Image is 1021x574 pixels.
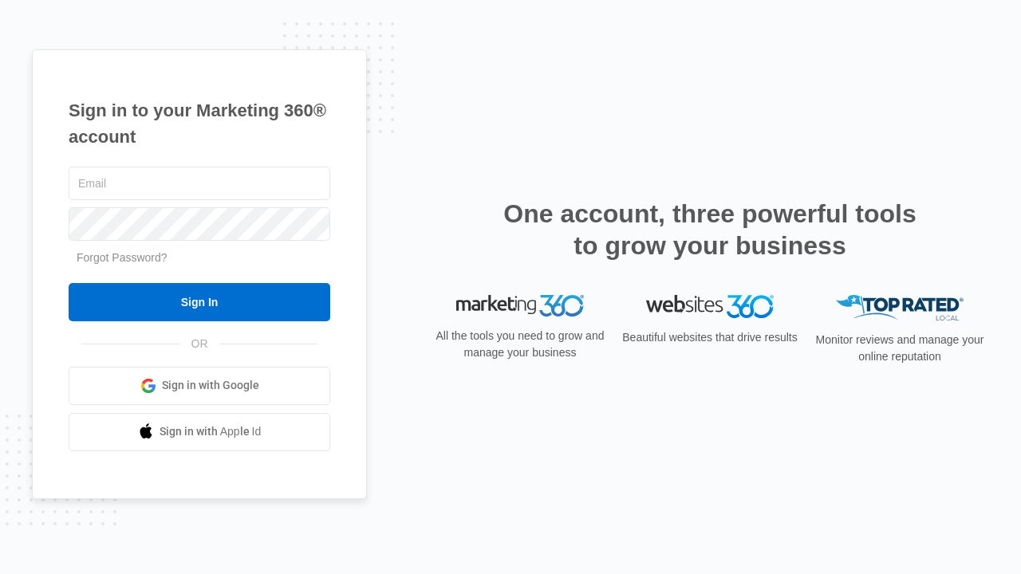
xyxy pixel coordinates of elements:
[69,167,330,200] input: Email
[456,295,584,317] img: Marketing 360
[69,97,330,150] h1: Sign in to your Marketing 360® account
[77,251,168,264] a: Forgot Password?
[836,295,964,321] img: Top Rated Local
[69,367,330,405] a: Sign in with Google
[646,295,774,318] img: Websites 360
[431,328,609,361] p: All the tools you need to grow and manage your business
[162,377,259,394] span: Sign in with Google
[160,423,262,440] span: Sign in with Apple Id
[180,336,219,352] span: OR
[499,198,921,261] h2: One account, three powerful tools to grow your business
[810,332,989,365] p: Monitor reviews and manage your online reputation
[621,329,799,346] p: Beautiful websites that drive results
[69,413,330,451] a: Sign in with Apple Id
[69,283,330,321] input: Sign In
